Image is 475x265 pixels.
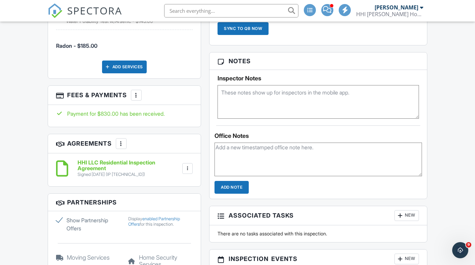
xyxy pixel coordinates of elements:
[229,211,294,220] span: Associated Tasks
[48,134,201,153] h3: Agreements
[271,254,297,263] span: Events
[128,216,193,227] div: Display for this inspection.
[67,3,122,17] span: SPECTORA
[452,242,468,258] iframe: Intercom live chat
[56,110,193,117] div: Payment for $830.00 has been received.
[128,216,180,227] a: enabled Partnership Offers
[218,22,269,35] div: Sync to QB Now
[209,52,427,70] h3: Notes
[394,210,419,221] div: New
[229,254,269,263] span: Inspection
[48,3,62,18] img: The Best Home Inspection Software - Spectora
[56,216,121,232] label: Show Partnership Offers
[48,194,201,211] h3: Partnerships
[56,30,193,55] li: Service: Radon
[56,42,97,49] span: Radon - $185.00
[78,160,181,172] h6: HHI LLC Residential Inspection Agreement
[213,230,423,237] div: There are no tasks associated with this inspection.
[356,11,423,17] div: HHI Hodge Home Inspections
[215,181,249,194] input: Add Note
[78,160,181,178] a: HHI LLC Residential Inspection Agreement Signed [DATE] (IP [TECHNICAL_ID])
[466,242,471,248] span: 9
[56,254,121,261] h5: Moving Services
[394,254,419,264] div: New
[375,4,418,11] div: [PERSON_NAME]
[218,75,419,82] h5: Inspector Notes
[78,172,181,177] div: Signed [DATE] (IP [TECHNICAL_ID])
[48,9,122,23] a: SPECTORA
[164,4,298,17] input: Search everything...
[215,132,422,139] div: Office Notes
[48,86,201,105] h3: Fees & Payments
[102,61,147,73] div: Add Services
